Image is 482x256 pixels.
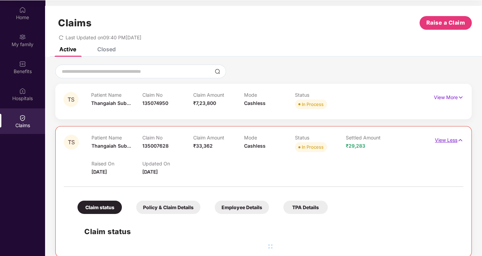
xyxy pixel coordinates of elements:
[136,201,200,214] div: Policy & Claim Details
[59,46,76,53] div: Active
[215,201,269,214] div: Employee Details
[435,135,463,144] p: View Less
[97,46,116,53] div: Closed
[59,35,63,40] span: redo
[142,161,193,166] p: Updated On
[283,201,328,214] div: TPA Details
[91,143,131,149] span: Thangaiah Sub...
[58,17,91,29] h1: Claims
[19,114,26,121] img: svg+xml;base64,PHN2ZyBpZD0iQ2xhaW0iIHhtbG5zPSJodHRwOi8vd3d3LnczLm9yZy8yMDAwL3N2ZyIgd2lkdGg9IjIwIi...
[142,135,193,140] p: Claim No
[302,101,324,108] div: In Process
[91,169,107,175] span: [DATE]
[193,100,216,106] span: ₹7,23,800
[244,92,295,98] p: Mode
[19,87,26,94] img: svg+xml;base64,PHN2ZyBpZD0iSG9zcGl0YWxzIiB4bWxucz0iaHR0cDovL3d3dy53My5vcmcvMjAwMC9zdmciIHdpZHRoPS...
[302,144,324,150] div: In Process
[66,35,141,40] span: Last Updated on 09:40 PM[DATE]
[193,135,244,140] p: Claim Amount
[244,100,266,106] span: Cashless
[91,135,142,140] p: Patient Name
[244,135,295,140] p: Mode
[91,100,131,106] span: Thangaiah Sub...
[68,139,75,145] span: TS
[215,69,220,74] img: svg+xml;base64,PHN2ZyBpZD0iU2VhcmNoLTMyeDMyIiB4bWxucz0iaHR0cDovL3d3dy53My5vcmcvMjAwMC9zdmciIHdpZH...
[68,97,74,103] span: TS
[295,135,346,140] p: Status
[19,33,26,40] img: svg+xml;base64,PHN2ZyB3aWR0aD0iMjAiIGhlaWdodD0iMjAiIHZpZXdCb3g9IjAgMCAyMCAyMCIgZmlsbD0ibm9uZSIgeG...
[142,169,158,175] span: [DATE]
[244,143,266,149] span: Cashless
[142,92,193,98] p: Claim No
[19,60,26,67] img: svg+xml;base64,PHN2ZyBpZD0iQmVuZWZpdHMiIHhtbG5zPSJodHRwOi8vd3d3LnczLm9yZy8yMDAwL3N2ZyIgd2lkdGg9Ij...
[91,161,142,166] p: Raised On
[142,100,168,106] span: 135074950
[426,18,465,27] span: Raise a Claim
[193,143,213,149] span: ₹33,362
[91,92,142,98] p: Patient Name
[84,226,456,237] h2: Claim status
[193,92,244,98] p: Claim Amount
[420,16,472,30] button: Raise a Claim
[142,143,169,149] span: 135007628
[295,92,346,98] p: Status
[346,135,397,140] p: Settled Amount
[457,136,463,144] img: svg+xml;base64,PHN2ZyB4bWxucz0iaHR0cDovL3d3dy53My5vcmcvMjAwMC9zdmciIHdpZHRoPSIxNyIgaGVpZ2h0PSIxNy...
[77,201,122,214] div: Claim status
[19,6,26,13] img: svg+xml;base64,PHN2ZyBpZD0iSG9tZSIgeG1sbnM9Imh0dHA6Ly93d3cudzMub3JnLzIwMDAvc3ZnIiB3aWR0aD0iMjAiIG...
[458,94,464,101] img: svg+xml;base64,PHN2ZyB4bWxucz0iaHR0cDovL3d3dy53My5vcmcvMjAwMC9zdmciIHdpZHRoPSIxNyIgaGVpZ2h0PSIxNy...
[346,143,365,149] span: ₹29,283
[434,92,464,101] p: View More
